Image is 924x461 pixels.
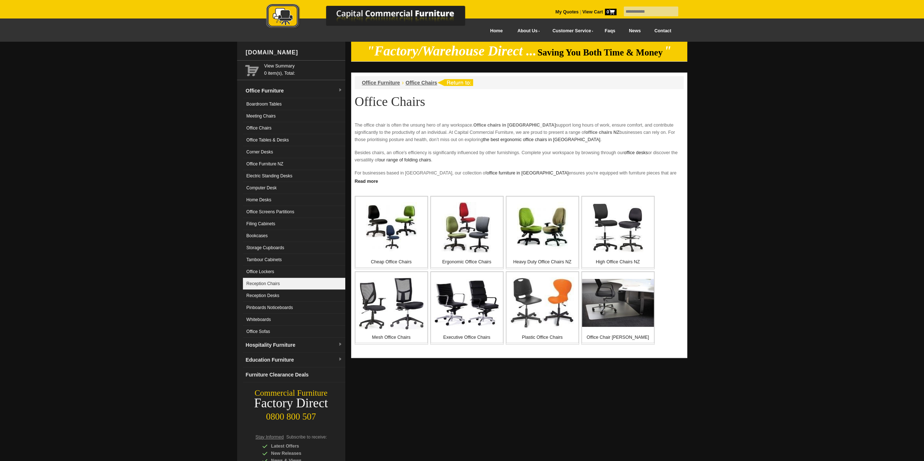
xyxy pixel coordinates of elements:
img: High Office Chairs NZ [593,203,643,252]
a: Bookcases [243,230,345,242]
img: Cheap Office Chairs [366,202,417,253]
a: About Us [509,23,544,39]
p: Plastic Office Chairs [506,334,578,341]
a: Pinboards Noticeboards [243,302,345,314]
div: Commercial Furniture [237,388,345,398]
img: Executive Office Chairs [434,279,500,326]
strong: office chairs NZ [585,130,619,135]
a: Storage Cupboards [243,242,345,254]
a: Office Furniture [362,80,400,86]
p: Besides chairs, an office's efficiency is significantly influenced by other furnishings. Complete... [355,149,684,164]
div: 0800 800 507 [237,408,345,422]
p: Heavy Duty Office Chairs NZ [506,258,578,266]
div: [DOMAIN_NAME] [243,42,345,63]
img: Heavy Duty Office Chairs NZ [517,202,568,253]
div: New Releases [262,450,331,457]
p: Office Chair [PERSON_NAME] [582,334,654,341]
a: Hospitality Furnituredropdown [243,338,345,353]
a: Office Screens Partitions [243,206,345,218]
a: News [622,23,647,39]
div: Latest Offers [262,443,331,450]
a: Office Sofas [243,326,345,338]
a: our range of folding chairs [379,157,431,162]
a: Heavy Duty Office Chairs NZ Heavy Duty Office Chairs NZ [506,196,579,269]
a: Capital Commercial Furniture Logo [246,4,500,32]
img: dropdown [338,88,342,92]
a: Corner Desks [243,146,345,158]
img: dropdown [338,342,342,347]
a: Whiteboards [243,314,345,326]
a: Reception Desks [243,290,345,302]
h1: Office Chairs [355,95,684,108]
a: View Cart0 [581,9,616,15]
a: office furniture in [GEOGRAPHIC_DATA] [487,170,569,176]
img: Capital Commercial Furniture Logo [246,4,500,30]
a: Office Lockers [243,266,345,278]
img: Ergonomic Office Chairs [441,202,492,253]
a: Boardroom Tables [243,98,345,110]
a: Faqs [598,23,622,39]
a: Plastic Office Chairs Plastic Office Chairs [506,271,579,345]
strong: Office chairs in [GEOGRAPHIC_DATA] [473,123,556,128]
a: Home Desks [243,194,345,206]
p: Executive Office Chairs [431,334,503,341]
a: office desks [624,150,648,155]
a: Office Furniture NZ [243,158,345,170]
span: Saving You Both Time & Money [537,48,663,57]
span: 0 item(s), Total: [264,62,342,76]
a: Click to read more [351,176,687,185]
a: Contact [647,23,678,39]
a: Office Chairs [406,80,437,86]
a: Electric Standing Desks [243,170,345,182]
em: "Factory/Warehouse Direct ... [367,44,536,58]
p: Mesh Office Chairs [355,334,427,341]
a: Furniture Clearance Deals [243,367,345,382]
a: Office Chair Mats Office Chair [PERSON_NAME] [581,271,655,345]
a: Reception Chairs [243,278,345,290]
a: Office Tables & Desks [243,134,345,146]
p: High Office Chairs NZ [582,258,654,266]
a: Computer Desk [243,182,345,194]
a: Filing Cabinets [243,218,345,230]
li: › [402,79,404,86]
img: return to [437,79,473,86]
strong: View Cart [582,9,616,15]
em: " [664,44,671,58]
img: Plastic Office Chairs [510,277,575,328]
a: View Summary [264,62,342,70]
div: Factory Direct [237,398,345,408]
a: High Office Chairs NZ High Office Chairs NZ [581,196,655,269]
a: My Quotes [555,9,579,15]
img: Mesh Office Chairs [359,277,424,329]
a: Ergonomic Office Chairs Ergonomic Office Chairs [430,196,504,269]
p: The office chair is often the unsung hero of any workspace. support long hours of work, ensure co... [355,122,684,143]
span: 0 [605,9,616,15]
a: Education Furnituredropdown [243,353,345,367]
p: Cheap Office Chairs [355,258,427,266]
span: Subscribe to receive: [286,435,327,440]
p: For businesses based in [GEOGRAPHIC_DATA], our collection of ensures you're equipped with furnitu... [355,169,684,191]
p: Ergonomic Office Chairs [431,258,503,266]
img: Office Chair Mats [582,279,654,326]
a: Meeting Chairs [243,110,345,122]
a: Office Furnituredropdown [243,83,345,98]
a: Executive Office Chairs Executive Office Chairs [430,271,504,345]
a: Mesh Office Chairs Mesh Office Chairs [355,271,428,345]
a: Customer Service [544,23,598,39]
span: Stay Informed [256,435,284,440]
a: the best ergonomic office chairs in [GEOGRAPHIC_DATA] [483,137,600,142]
img: dropdown [338,357,342,362]
a: Office Chairs [243,122,345,134]
a: Tambour Cabinets [243,254,345,266]
a: Cheap Office Chairs Cheap Office Chairs [355,196,428,269]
